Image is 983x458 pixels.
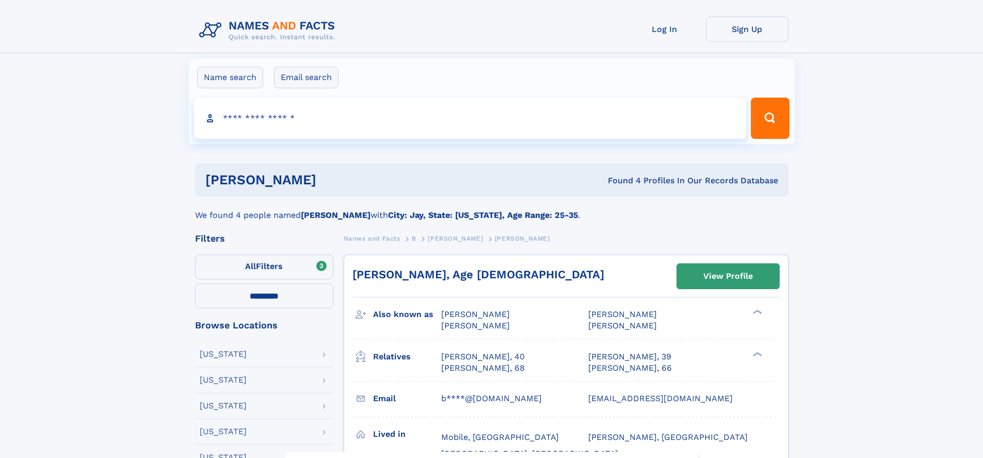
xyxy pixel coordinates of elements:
[195,234,333,243] div: Filters
[352,268,604,281] a: [PERSON_NAME], Age [DEMOGRAPHIC_DATA]
[441,362,525,374] a: [PERSON_NAME], 68
[200,402,247,410] div: [US_STATE]
[750,309,763,315] div: ❯
[428,232,483,245] a: [PERSON_NAME]
[588,362,672,374] a: [PERSON_NAME], 66
[197,67,263,88] label: Name search
[200,428,247,436] div: [US_STATE]
[588,432,748,442] span: [PERSON_NAME], [GEOGRAPHIC_DATA]
[195,255,333,279] label: Filters
[677,264,779,289] a: View Profile
[412,235,416,242] span: B
[706,17,788,42] a: Sign Up
[373,425,441,443] h3: Lived in
[412,232,416,245] a: B
[588,393,733,403] span: [EMAIL_ADDRESS][DOMAIN_NAME]
[195,17,344,44] img: Logo Names and Facts
[388,210,578,220] b: City: Jay, State: [US_STATE], Age Range: 25-35
[703,264,753,288] div: View Profile
[441,432,559,442] span: Mobile, [GEOGRAPHIC_DATA]
[301,210,370,220] b: [PERSON_NAME]
[274,67,339,88] label: Email search
[588,321,657,330] span: [PERSON_NAME]
[373,348,441,366] h3: Relatives
[194,98,747,139] input: search input
[373,306,441,323] h3: Also known as
[495,235,550,242] span: [PERSON_NAME]
[200,350,247,358] div: [US_STATE]
[623,17,706,42] a: Log In
[588,309,657,319] span: [PERSON_NAME]
[441,309,510,319] span: [PERSON_NAME]
[373,390,441,407] h3: Email
[428,235,483,242] span: [PERSON_NAME]
[441,321,510,330] span: [PERSON_NAME]
[462,175,778,186] div: Found 4 Profiles In Our Records Database
[588,351,671,362] a: [PERSON_NAME], 39
[200,376,247,384] div: [US_STATE]
[441,351,525,362] a: [PERSON_NAME], 40
[195,321,333,330] div: Browse Locations
[195,197,788,222] div: We found 4 people named with .
[751,98,789,139] button: Search Button
[344,232,400,245] a: Names and Facts
[245,261,256,271] span: All
[205,173,462,186] h1: [PERSON_NAME]
[750,351,763,357] div: ❯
